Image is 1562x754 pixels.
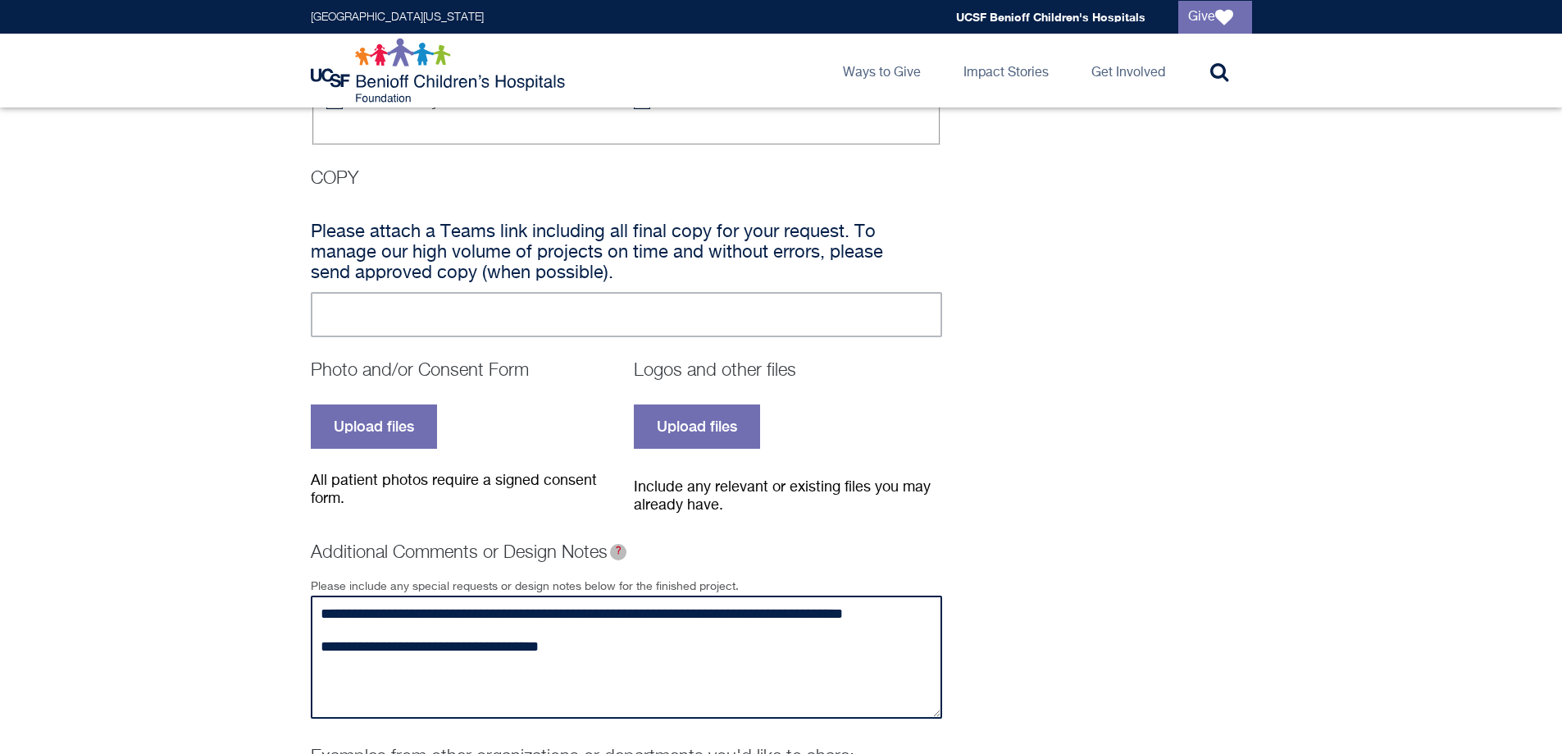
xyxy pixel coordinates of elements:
a: [GEOGRAPHIC_DATA][US_STATE] [311,11,484,23]
a: Give [1178,1,1252,34]
h4: Please attach a Teams link including all final copy for your request. To manage our high volume o... [311,222,942,284]
label: Upload files [311,404,437,449]
label: Additional Comments or Design Notes [311,544,630,562]
span: ? [616,546,621,556]
div: Please include any special requests or design notes below for the finished project. [311,578,942,596]
label: Photo and/or Consent Form [311,362,529,380]
div: All patient photos require a signed consent form. [311,472,619,508]
label: COPY [311,170,358,188]
span: Examples [610,544,626,560]
div: Include any relevant or existing files you may already have. [634,478,942,514]
label: Upload files [634,404,760,449]
a: Impact Stories [950,34,1062,107]
a: Get Involved [1078,34,1178,107]
label: Logos and other files [634,362,796,380]
img: Logo for UCSF Benioff Children's Hospitals Foundation [311,38,569,103]
a: UCSF Benioff Children's Hospitals [956,10,1145,24]
a: Ways to Give [830,34,934,107]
